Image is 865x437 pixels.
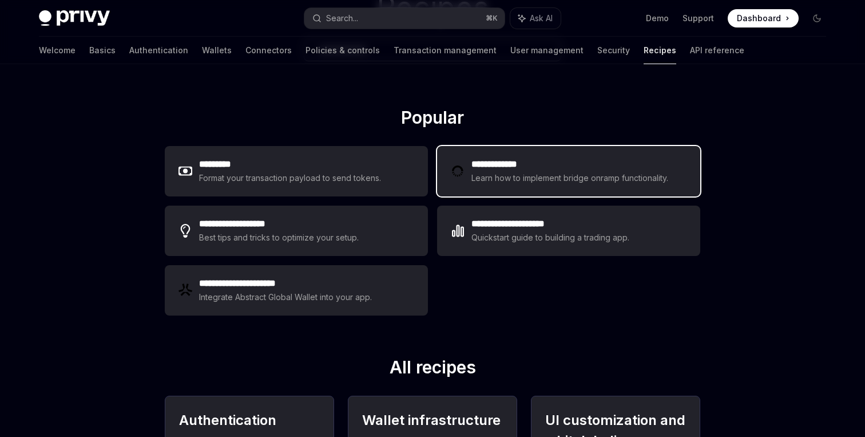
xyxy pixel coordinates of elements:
[683,13,714,24] a: Support
[199,231,360,245] div: Best tips and tricks to optimize your setup.
[39,10,110,26] img: dark logo
[89,37,116,64] a: Basics
[597,37,630,64] a: Security
[690,37,744,64] a: API reference
[165,107,700,132] h2: Popular
[245,37,292,64] a: Connectors
[165,146,428,196] a: **** ****Format your transaction payload to send tokens.
[202,37,232,64] a: Wallets
[808,9,826,27] button: Toggle dark mode
[199,171,382,185] div: Format your transaction payload to send tokens.
[510,37,584,64] a: User management
[437,146,700,196] a: **** **** ***Learn how to implement bridge onramp functionality.
[165,357,700,382] h2: All recipes
[728,9,799,27] a: Dashboard
[530,13,553,24] span: Ask AI
[304,8,505,29] button: Search...⌘K
[510,8,561,29] button: Ask AI
[129,37,188,64] a: Authentication
[394,37,497,64] a: Transaction management
[39,37,76,64] a: Welcome
[199,290,373,304] div: Integrate Abstract Global Wallet into your app.
[471,171,672,185] div: Learn how to implement bridge onramp functionality.
[486,14,498,23] span: ⌘ K
[644,37,676,64] a: Recipes
[305,37,380,64] a: Policies & controls
[646,13,669,24] a: Demo
[471,231,630,245] div: Quickstart guide to building a trading app.
[326,11,358,25] div: Search...
[737,13,781,24] span: Dashboard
